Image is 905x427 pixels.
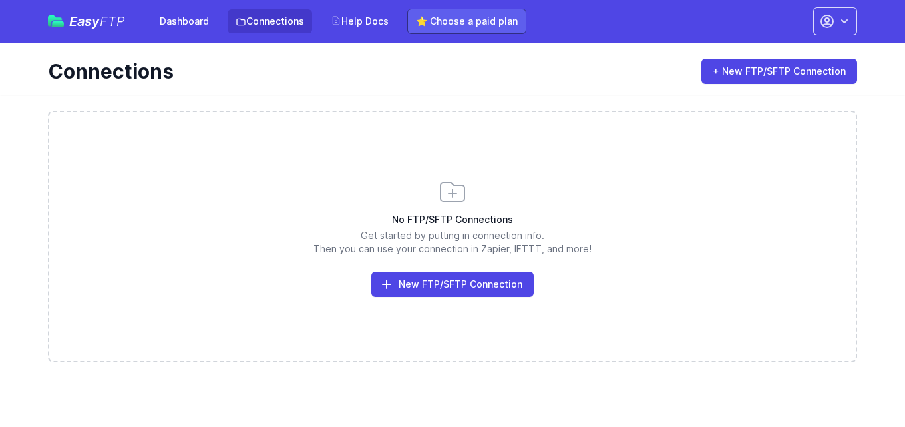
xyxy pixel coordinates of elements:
[69,15,125,28] span: Easy
[48,15,64,27] img: easyftp_logo.png
[49,213,856,226] h3: No FTP/SFTP Connections
[49,229,856,256] p: Get started by putting in connection info. Then you can use your connection in Zapier, IFTTT, and...
[838,360,889,411] iframe: Drift Widget Chat Controller
[48,15,125,28] a: EasyFTP
[371,272,534,297] a: New FTP/SFTP Connection
[48,59,683,83] h1: Connections
[407,9,526,34] a: ⭐ Choose a paid plan
[152,9,217,33] a: Dashboard
[701,59,857,84] a: + New FTP/SFTP Connection
[228,9,312,33] a: Connections
[323,9,397,33] a: Help Docs
[100,13,125,29] span: FTP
